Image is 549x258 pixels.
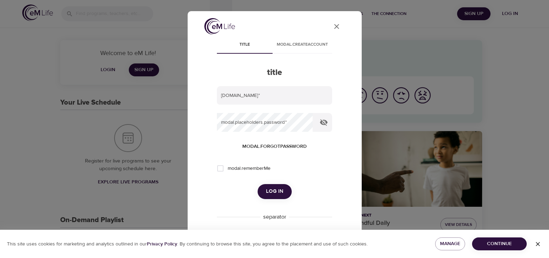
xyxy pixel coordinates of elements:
[147,241,177,247] b: Privacy Policy
[217,37,332,54] div: disabled tabs example
[277,41,328,48] span: modal.createAccount
[258,184,292,199] button: Log in
[221,41,268,48] span: title
[266,187,283,196] span: Log in
[204,18,235,35] img: logo
[240,140,309,153] button: modal.forgotPassword
[228,165,270,172] span: modal.rememberMe
[260,213,289,221] div: separator
[478,240,521,248] span: Continue
[217,68,332,78] h2: title
[441,240,460,248] span: Manage
[242,142,307,151] span: modal.forgotPassword
[328,18,345,35] button: close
